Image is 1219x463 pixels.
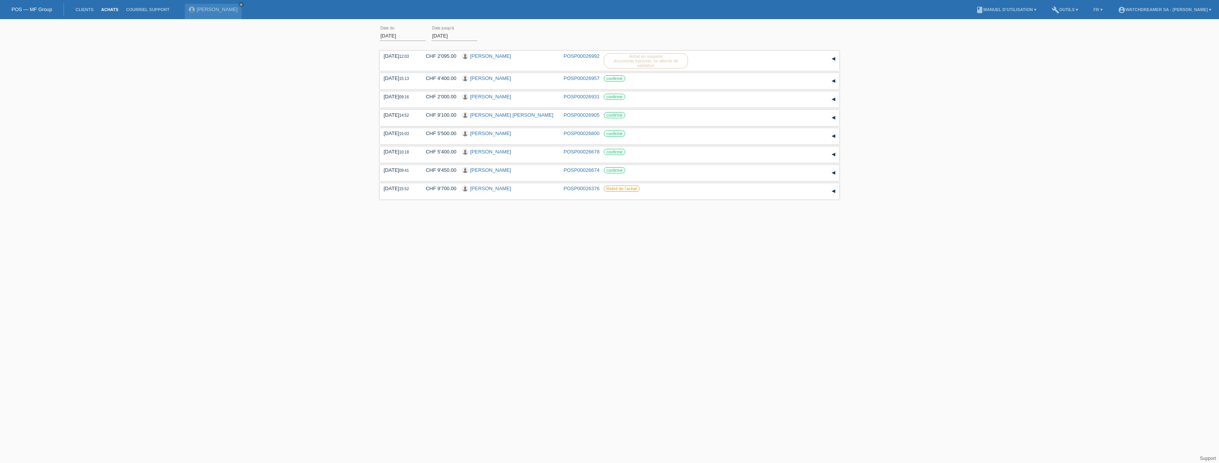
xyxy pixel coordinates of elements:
div: CHF 2'000.00 [420,94,456,99]
div: [DATE] [384,130,414,136]
i: build [1052,6,1059,14]
div: [DATE] [384,75,414,81]
div: [DATE] [384,186,414,191]
a: [PERSON_NAME] [470,75,511,81]
span: 09:16 [399,95,409,99]
a: POSP00026905 [564,112,600,118]
div: étendre/coller [828,75,839,87]
div: étendre/coller [828,112,839,124]
a: POSP00026992 [564,53,600,59]
div: [DATE] [384,149,414,155]
a: account_circleWatchdreamer SA - [PERSON_NAME] ▾ [1114,7,1215,12]
a: POSP00026931 [564,94,600,99]
a: FR ▾ [1090,7,1106,12]
label: confirmé [604,130,625,137]
a: [PERSON_NAME] [470,149,511,155]
a: POS — MF Group [11,7,52,12]
a: [PERSON_NAME] [470,186,511,191]
a: Clients [72,7,97,12]
div: CHF 5'400.00 [420,149,456,155]
label: confirmé [604,149,625,155]
span: 14:52 [399,113,409,117]
div: CHF 9'700.00 [420,186,456,191]
div: étendre/coller [828,130,839,142]
a: POSP00026957 [564,75,600,81]
a: [PERSON_NAME] [PERSON_NAME] [470,112,553,118]
a: [PERSON_NAME] [197,7,238,12]
div: CHF 9'450.00 [420,167,456,173]
i: book [976,6,984,14]
a: [PERSON_NAME] [470,130,511,136]
div: [DATE] [384,112,414,118]
a: POSP00026376 [564,186,600,191]
span: 10:18 [399,150,409,154]
div: CHF 9'100.00 [420,112,456,118]
label: confirmé [604,112,625,118]
a: bookManuel d’utilisation ▾ [972,7,1040,12]
span: 12:03 [399,54,409,59]
a: Achats [97,7,122,12]
a: buildOutils ▾ [1048,7,1082,12]
a: POSP00026800 [564,130,600,136]
a: Support [1200,456,1216,461]
div: étendre/coller [828,53,839,65]
div: CHF 4'400.00 [420,75,456,81]
div: étendre/coller [828,149,839,160]
a: close [239,2,244,7]
a: POSP00026674 [564,167,600,173]
label: confirmé [604,167,625,173]
a: [PERSON_NAME] [470,94,511,99]
i: account_circle [1118,6,1126,14]
a: POSP00026678 [564,149,600,155]
label: confirmé [604,75,625,82]
div: [DATE] [384,94,414,99]
a: Courriel Support [122,7,173,12]
div: étendre/coller [828,186,839,197]
div: étendre/coller [828,167,839,179]
div: [DATE] [384,53,414,59]
div: CHF 5'500.00 [420,130,456,136]
div: CHF 2'095.00 [420,53,456,59]
span: 09:41 [399,168,409,173]
label: Achat en suspens documents transmis, en attente de validation [604,53,688,68]
i: close [239,3,243,7]
div: étendre/coller [828,94,839,105]
span: 15:52 [399,187,409,191]
a: [PERSON_NAME] [470,53,511,59]
a: [PERSON_NAME] [470,167,511,173]
div: [DATE] [384,167,414,173]
label: confirmé [604,94,625,100]
span: 15:13 [399,77,409,81]
label: Retiré de l‘achat [604,186,640,192]
span: 15:03 [399,132,409,136]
